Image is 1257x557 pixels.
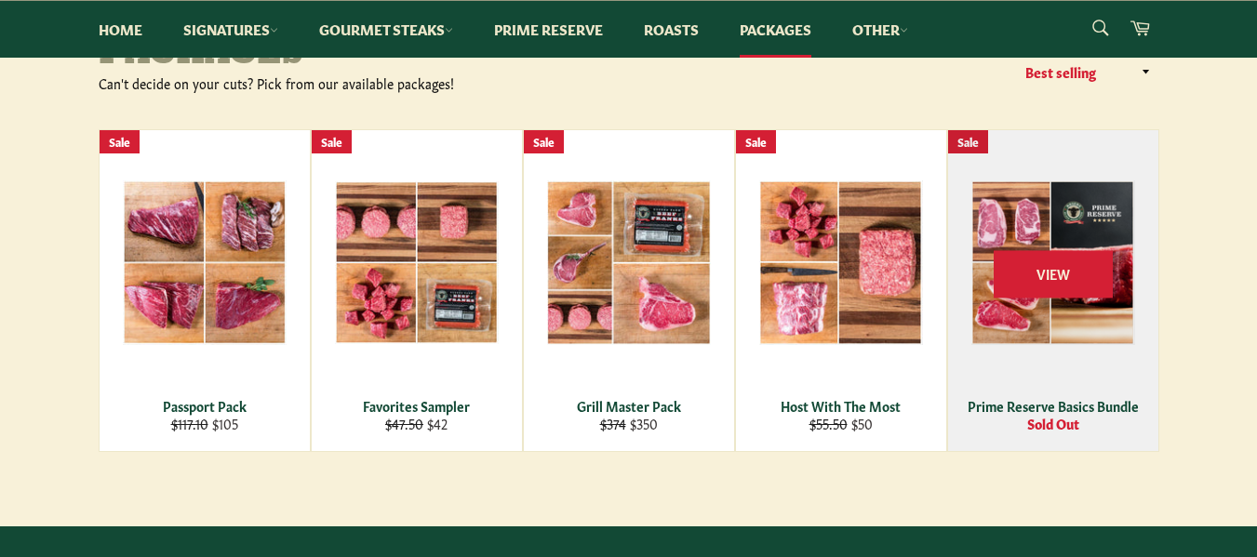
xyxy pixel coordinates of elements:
[301,1,472,58] a: Gourmet Steaks
[311,129,523,452] a: Favorites Sampler Favorites Sampler $47.50 $42
[736,130,776,153] div: Sale
[994,250,1113,298] span: View
[947,129,1159,452] a: Prime Reserve Basics Bundle Prime Reserve Basics Bundle Sold Out View
[524,130,564,153] div: Sale
[809,414,848,432] s: $55.50
[747,415,934,432] div: $50
[99,74,629,92] div: Can't decide on your cuts? Pick from our available packages!
[80,1,161,58] a: Home
[123,180,287,344] img: Passport Pack
[171,414,208,432] s: $117.10
[323,397,510,415] div: Favorites Sampler
[323,415,510,432] div: $42
[99,129,311,452] a: Passport Pack Passport Pack $117.10 $105
[111,397,298,415] div: Passport Pack
[385,414,423,432] s: $47.50
[111,415,298,432] div: $105
[747,397,934,415] div: Host With The Most
[475,1,622,58] a: Prime Reserve
[625,1,717,58] a: Roasts
[959,415,1146,432] div: Sold Out
[100,130,140,153] div: Sale
[535,397,722,415] div: Grill Master Pack
[535,415,722,432] div: $350
[523,129,735,452] a: Grill Master Pack Grill Master Pack $374 $350
[721,1,830,58] a: Packages
[165,1,297,58] a: Signatures
[312,130,352,153] div: Sale
[600,414,626,432] s: $374
[959,397,1146,415] div: Prime Reserve Basics Bundle
[335,181,499,344] img: Favorites Sampler
[834,1,927,58] a: Other
[547,180,711,345] img: Grill Master Pack
[759,180,923,345] img: Host With The Most
[735,129,947,452] a: Host With The Most Host With The Most $55.50 $50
